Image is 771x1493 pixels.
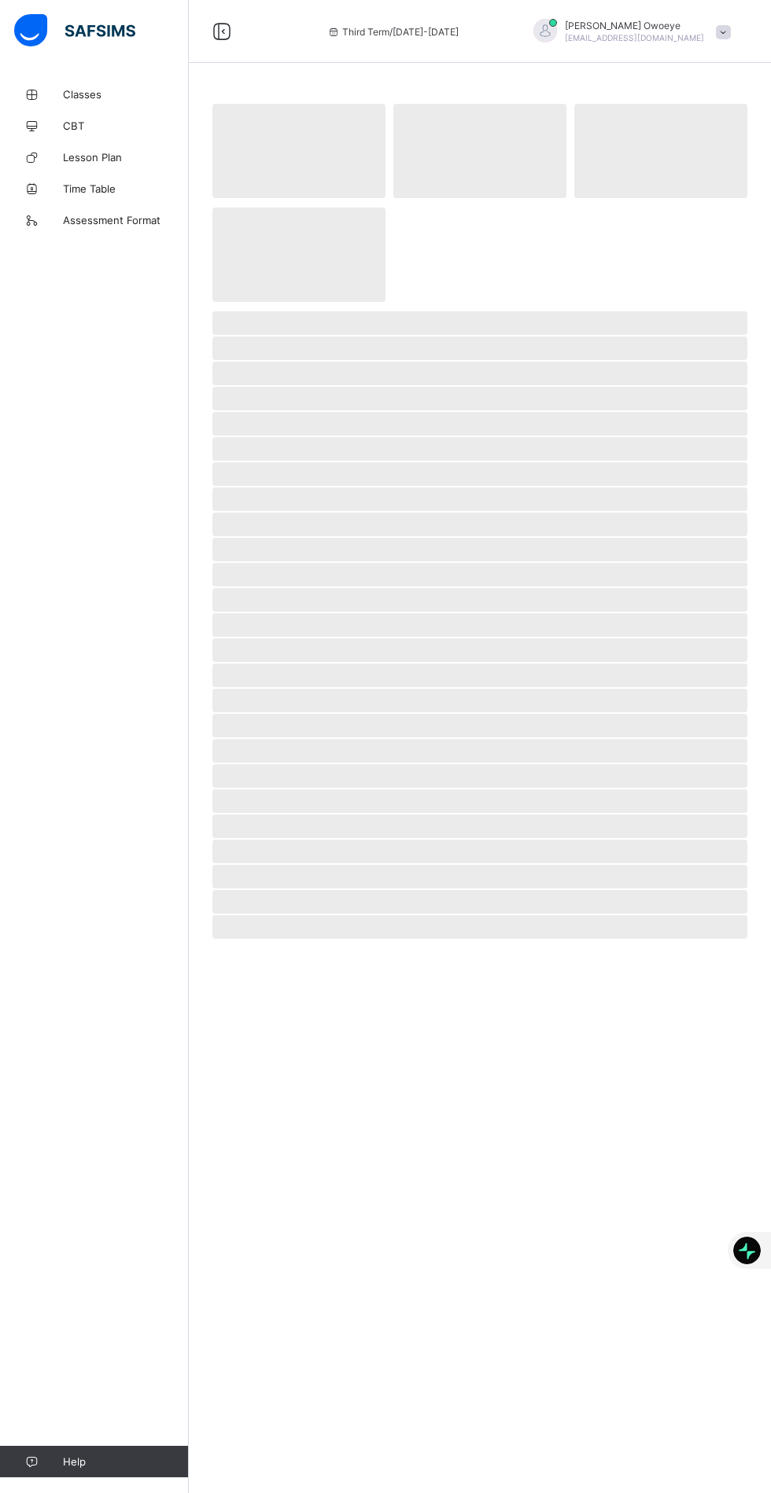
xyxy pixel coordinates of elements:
span: Time Table [63,182,189,195]
span: ‌ [212,104,385,198]
span: ‌ [212,890,747,914]
span: ‌ [212,689,747,712]
span: ‌ [212,664,747,687]
span: [EMAIL_ADDRESS][DOMAIN_NAME] [565,33,704,42]
span: session/term information [326,26,459,38]
span: ‌ [212,387,747,410]
div: EmmanuelOwoeye [518,19,738,45]
span: ‌ [212,865,747,888]
span: ‌ [393,104,566,198]
span: ‌ [212,739,747,763]
span: ‌ [212,613,747,637]
span: ‌ [212,563,747,587]
span: ‌ [212,588,747,612]
span: [PERSON_NAME] Owoeye [565,20,704,31]
span: ‌ [212,815,747,838]
img: safsims [14,14,135,47]
span: CBT [63,120,189,132]
span: ‌ [212,362,747,385]
span: ‌ [212,487,747,511]
span: ‌ [574,104,747,198]
span: ‌ [212,638,747,662]
span: ‌ [212,764,747,788]
span: ‌ [212,538,747,561]
span: ‌ [212,714,747,737]
span: Assessment Format [63,214,189,226]
span: ‌ [212,915,747,939]
span: ‌ [212,311,747,335]
span: ‌ [212,840,747,863]
span: ‌ [212,336,747,360]
span: Help [63,1455,188,1468]
span: ‌ [212,462,747,486]
span: ‌ [212,513,747,536]
span: ‌ [212,412,747,436]
span: ‌ [212,208,385,302]
span: ‌ [212,789,747,813]
span: Lesson Plan [63,151,189,164]
span: Classes [63,88,189,101]
span: ‌ [212,437,747,461]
